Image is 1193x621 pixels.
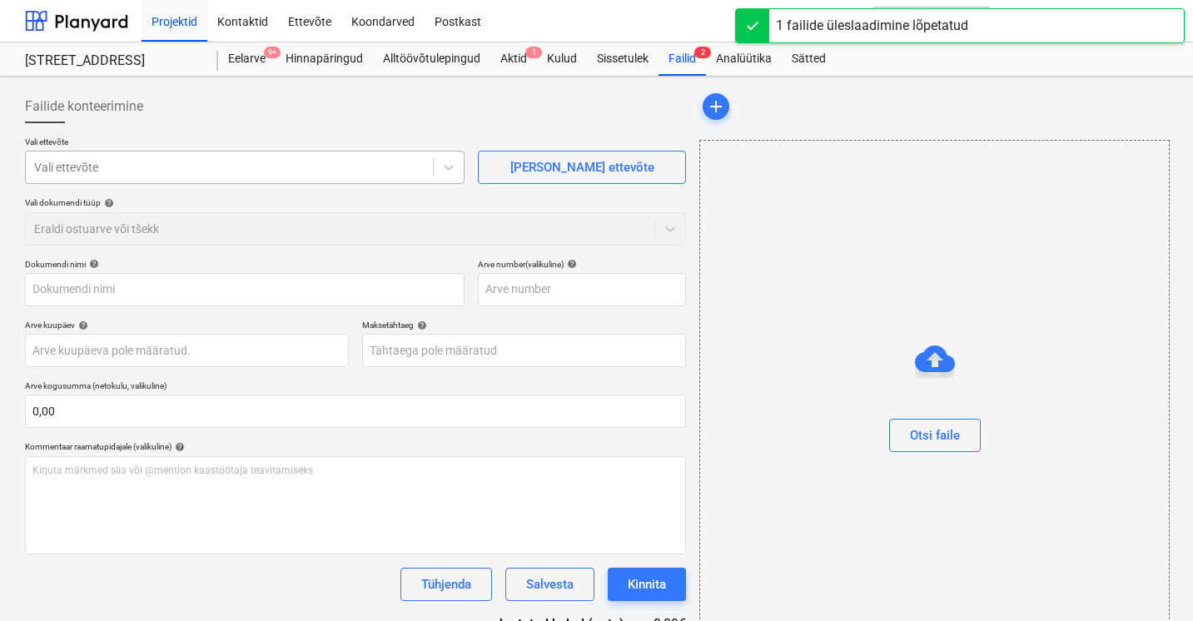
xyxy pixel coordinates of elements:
[706,97,726,117] span: add
[526,574,574,595] div: Salvesta
[101,198,114,208] span: help
[659,42,706,76] div: Failid
[218,42,276,76] div: Eelarve
[510,156,654,178] div: [PERSON_NAME] ettevõte
[490,42,537,76] div: Aktid
[706,42,782,76] a: Analüütika
[25,137,465,151] p: Vali ettevõte
[25,320,349,330] div: Arve kuupäev
[490,42,537,76] a: Aktid1
[400,568,492,601] button: Tühjenda
[171,442,185,452] span: help
[628,574,666,595] div: Kinnita
[373,42,490,76] a: Alltöövõtulepingud
[421,574,471,595] div: Tühjenda
[75,320,88,330] span: help
[478,151,686,184] button: [PERSON_NAME] ettevõte
[525,47,542,58] span: 1
[564,259,577,269] span: help
[659,42,706,76] a: Failid2
[25,395,686,428] input: Arve kogusumma (netokulu, valikuline)
[276,42,373,76] a: Hinnapäringud
[25,273,465,306] input: Dokumendi nimi
[478,273,686,306] input: Arve number
[608,568,686,601] button: Kinnita
[776,16,968,36] div: 1 failide üleslaadimine lõpetatud
[218,42,276,76] a: Eelarve9+
[264,47,281,58] span: 9+
[414,320,427,330] span: help
[25,441,686,452] div: Kommentaar raamatupidajale (valikuline)
[505,568,594,601] button: Salvesta
[478,259,686,270] div: Arve number (valikuline)
[25,380,686,395] p: Arve kogusumma (netokulu, valikuline)
[25,334,349,367] input: Arve kuupäeva pole määratud.
[537,42,587,76] a: Kulud
[889,419,981,452] button: Otsi faile
[25,197,686,208] div: Vali dokumendi tüüp
[86,259,99,269] span: help
[25,97,143,117] span: Failide konteerimine
[25,259,465,270] div: Dokumendi nimi
[1110,541,1193,621] iframe: Chat Widget
[694,47,711,58] span: 2
[25,52,198,70] div: [STREET_ADDRESS]
[362,334,686,367] input: Tähtaega pole määratud
[782,42,836,76] a: Sätted
[362,320,686,330] div: Maksetähtaeg
[910,425,960,446] div: Otsi faile
[587,42,659,76] a: Sissetulek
